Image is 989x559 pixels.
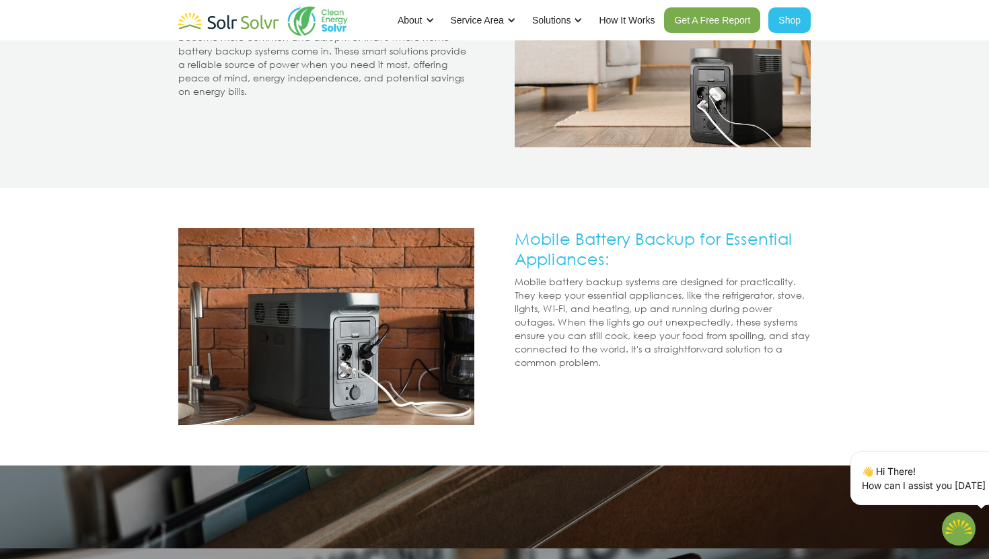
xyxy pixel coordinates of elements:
[178,228,474,425] img: Compact battery storage unit on kitchen counter for solar installation in Ontario residential pro...
[768,7,811,33] a: Shop
[942,512,976,546] img: 1702586718.png
[515,275,811,369] p: Mobile battery backup systems are designed for practicality. They keep your essential appliances,...
[451,13,504,27] div: Service Area
[942,512,976,546] button: Open chatbot widget
[532,13,571,27] div: Solutions
[515,228,811,268] h3: Mobile Battery Backup for Essential Appliances:
[862,464,986,492] p: 👋 Hi There! How can I assist you [DATE]
[398,13,423,27] div: About
[664,7,760,33] a: Get A Free Report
